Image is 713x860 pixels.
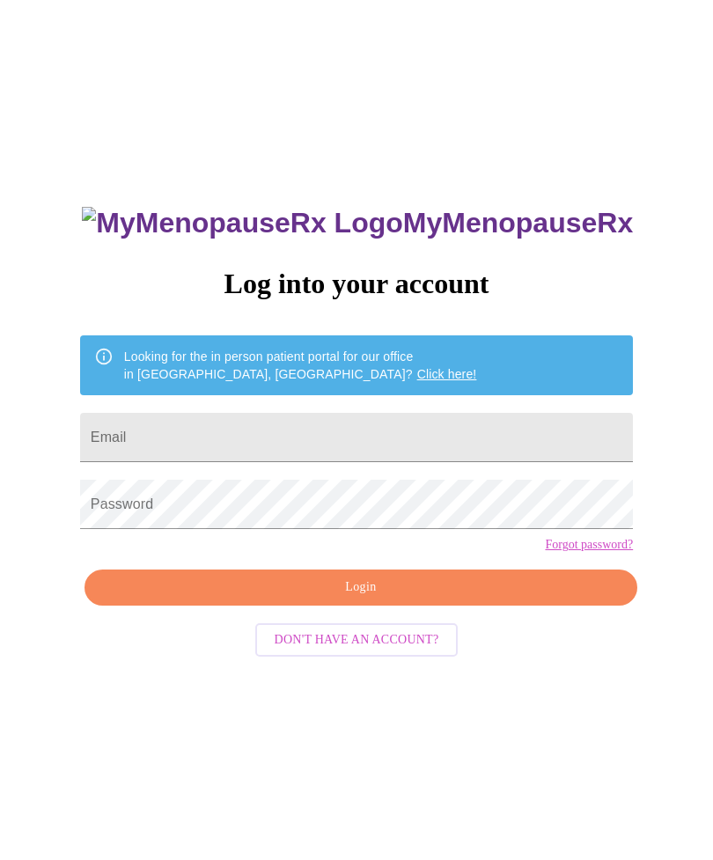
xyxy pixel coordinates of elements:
[105,577,617,599] span: Login
[82,207,402,239] img: MyMenopauseRx Logo
[417,367,477,381] a: Click here!
[255,623,459,658] button: Don't have an account?
[124,341,477,390] div: Looking for the in person patient portal for our office in [GEOGRAPHIC_DATA], [GEOGRAPHIC_DATA]?
[85,570,637,606] button: Login
[82,207,633,239] h3: MyMenopauseRx
[251,631,463,646] a: Don't have an account?
[80,268,633,300] h3: Log into your account
[545,538,633,552] a: Forgot password?
[275,629,439,651] span: Don't have an account?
